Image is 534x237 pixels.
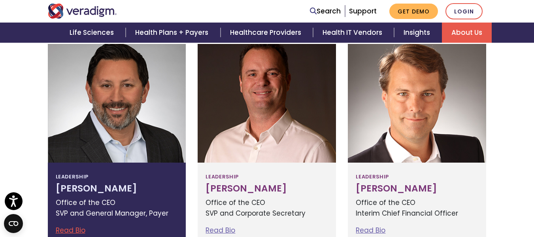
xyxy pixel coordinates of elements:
[56,183,178,194] h3: [PERSON_NAME]
[356,171,389,183] span: Leadership
[126,23,220,43] a: Health Plans + Payers
[206,226,235,235] a: Read Bio
[356,197,478,219] p: Office of the CEO Interim Chief Financial Officer
[442,23,492,43] a: About Us
[206,171,238,183] span: Leadership
[56,171,89,183] span: Leadership
[310,6,341,17] a: Search
[60,23,126,43] a: Life Sciences
[206,183,328,194] h3: [PERSON_NAME]
[221,23,313,43] a: Healthcare Providers
[356,183,478,194] h3: [PERSON_NAME]
[313,23,394,43] a: Health IT Vendors
[4,214,23,233] button: Open CMP widget
[356,226,385,235] a: Read Bio
[389,4,438,19] a: Get Demo
[56,226,85,235] a: Read Bio
[349,6,377,16] a: Support
[206,197,328,219] p: Office of the CEO SVP and Corporate Secretary
[394,23,442,43] a: Insights
[48,4,117,19] img: Veradigm logo
[56,197,178,219] p: Office of the CEO SVP and General Manager, Payer
[445,3,483,19] a: Login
